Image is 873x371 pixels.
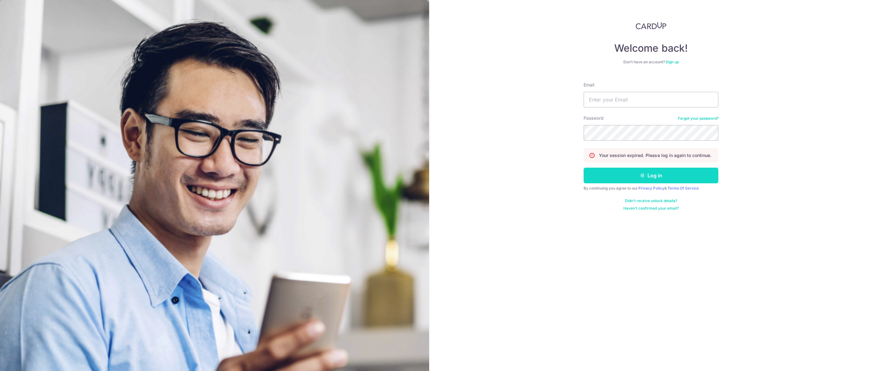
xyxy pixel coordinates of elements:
[666,60,679,64] a: Sign up
[584,42,718,55] h4: Welcome back!
[678,116,718,121] a: Forgot your password?
[584,186,718,191] div: By continuing you agree to our &
[584,60,718,65] div: Don’t have an account?
[584,115,604,121] label: Password
[667,186,699,191] a: Terms Of Service
[599,152,711,159] p: Your session expired. Please log in again to continue.
[584,92,718,107] input: Enter your Email
[584,168,718,183] button: Log in
[636,22,666,29] img: CardUp Logo
[625,198,677,203] a: Didn't receive unlock details?
[623,206,678,211] a: Haven't confirmed your email?
[638,186,664,191] a: Privacy Policy
[584,82,594,88] label: Email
